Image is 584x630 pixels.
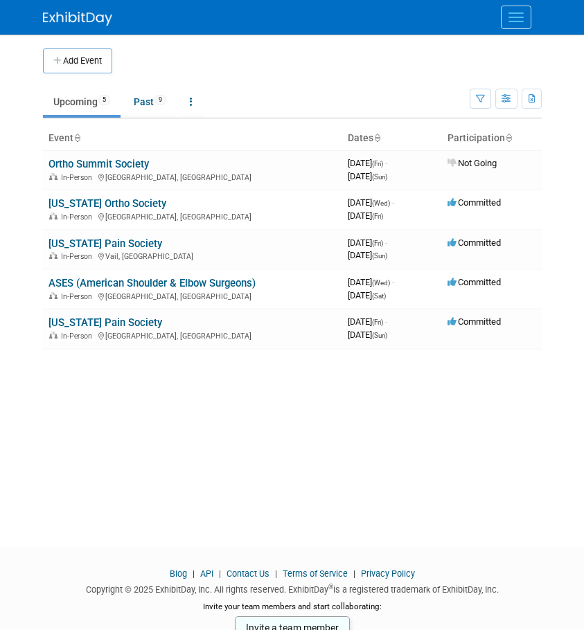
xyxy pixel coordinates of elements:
span: [DATE] [348,158,387,168]
img: In-Person Event [49,213,57,219]
a: Sort by Start Date [373,132,380,143]
span: | [215,568,224,579]
span: [DATE] [348,210,383,221]
span: - [385,237,387,248]
span: (Fri) [372,318,383,326]
span: [DATE] [348,250,387,260]
span: [DATE] [348,290,386,300]
div: [GEOGRAPHIC_DATA], [GEOGRAPHIC_DATA] [48,210,337,222]
img: In-Person Event [49,332,57,339]
th: Dates [342,127,442,150]
span: Committed [448,277,501,287]
span: [DATE] [348,330,387,340]
span: - [392,197,394,208]
div: Invite your team members and start collaborating: [43,601,542,622]
a: Sort by Event Name [73,132,80,143]
span: In-Person [61,332,96,341]
div: [GEOGRAPHIC_DATA], [GEOGRAPHIC_DATA] [48,171,337,182]
a: [US_STATE] Pain Society [48,237,162,250]
img: In-Person Event [49,252,57,259]
span: (Sun) [372,332,387,339]
a: Ortho Summit Society [48,158,149,170]
a: Terms of Service [283,568,348,579]
span: [DATE] [348,237,387,248]
a: [US_STATE] Pain Society [48,316,162,329]
a: ASES (American Shoulder & Elbow Surgeons) [48,277,256,289]
a: [US_STATE] Ortho Society [48,197,166,210]
img: ExhibitDay [43,12,112,26]
span: Committed [448,237,501,248]
div: [GEOGRAPHIC_DATA], [GEOGRAPHIC_DATA] [48,330,337,341]
a: Contact Us [227,568,269,579]
img: In-Person Event [49,292,57,299]
span: [DATE] [348,171,387,181]
span: (Fri) [372,213,383,220]
span: In-Person [61,173,96,182]
span: In-Person [61,213,96,222]
span: - [385,316,387,327]
img: In-Person Event [49,173,57,180]
sup: ® [328,583,333,591]
a: Blog [170,568,187,579]
span: | [350,568,359,579]
th: Event [43,127,342,150]
span: (Sat) [372,292,386,300]
span: 5 [98,95,110,105]
a: API [200,568,213,579]
th: Participation [442,127,542,150]
span: 9 [154,95,166,105]
a: Privacy Policy [361,568,415,579]
span: | [189,568,198,579]
span: [DATE] [348,197,394,208]
div: Vail, [GEOGRAPHIC_DATA] [48,250,337,261]
a: Sort by Participation Type [505,132,512,143]
span: (Wed) [372,199,390,207]
span: (Fri) [372,160,383,168]
span: (Sun) [372,173,387,181]
span: Not Going [448,158,497,168]
span: [DATE] [348,277,394,287]
span: (Fri) [372,240,383,247]
span: Committed [448,197,501,208]
button: Add Event [43,48,112,73]
a: Upcoming5 [43,89,121,115]
div: [GEOGRAPHIC_DATA], [GEOGRAPHIC_DATA] [48,290,337,301]
span: In-Person [61,292,96,301]
span: [DATE] [348,316,387,327]
span: (Wed) [372,279,390,287]
div: Copyright © 2025 ExhibitDay, Inc. All rights reserved. ExhibitDay is a registered trademark of Ex... [43,580,542,596]
span: In-Person [61,252,96,261]
span: Committed [448,316,501,327]
button: Menu [501,6,531,29]
span: | [272,568,281,579]
a: Past9 [123,89,177,115]
span: - [385,158,387,168]
span: - [392,277,394,287]
span: (Sun) [372,252,387,260]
